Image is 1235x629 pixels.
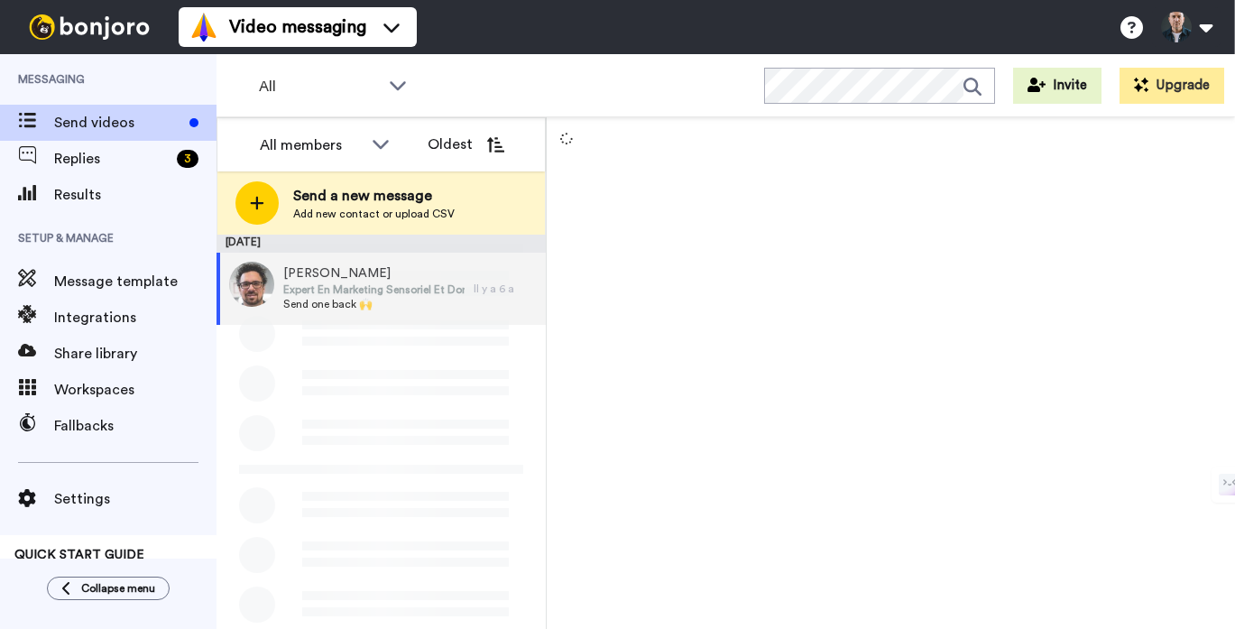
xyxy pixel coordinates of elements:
span: Share library [54,343,217,365]
span: Fallbacks [54,415,217,437]
span: Workspaces [54,379,217,401]
img: bj-logo-header-white.svg [22,14,157,40]
button: Invite [1013,68,1101,104]
span: Collapse menu [81,581,155,596]
span: Results [54,184,217,206]
span: QUICK START GUIDE [14,549,144,561]
button: Oldest [414,126,518,162]
span: Video messaging [229,14,366,40]
span: Send one back 🙌 [283,297,465,311]
span: Replies [54,148,170,170]
div: 3 [177,150,198,168]
span: Integrations [54,307,217,328]
span: [PERSON_NAME] [283,264,465,282]
span: Send videos [54,112,182,134]
span: Expert En Marketing Sensoriel Et Domnipresence [283,282,465,297]
span: All [259,76,380,97]
div: [DATE] [217,235,546,253]
span: Message template [54,271,217,292]
span: Send a new message [293,185,455,207]
div: All members [260,134,363,156]
button: Upgrade [1120,68,1224,104]
img: 90635516-e497-47c5-b52b-f0ccdc201c4e [229,262,274,307]
span: Add new contact or upload CSV [293,207,455,221]
div: Il y a 6 a [474,282,537,296]
img: vm-color.svg [189,13,218,42]
button: Collapse menu [47,577,170,600]
span: Settings [54,488,217,510]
